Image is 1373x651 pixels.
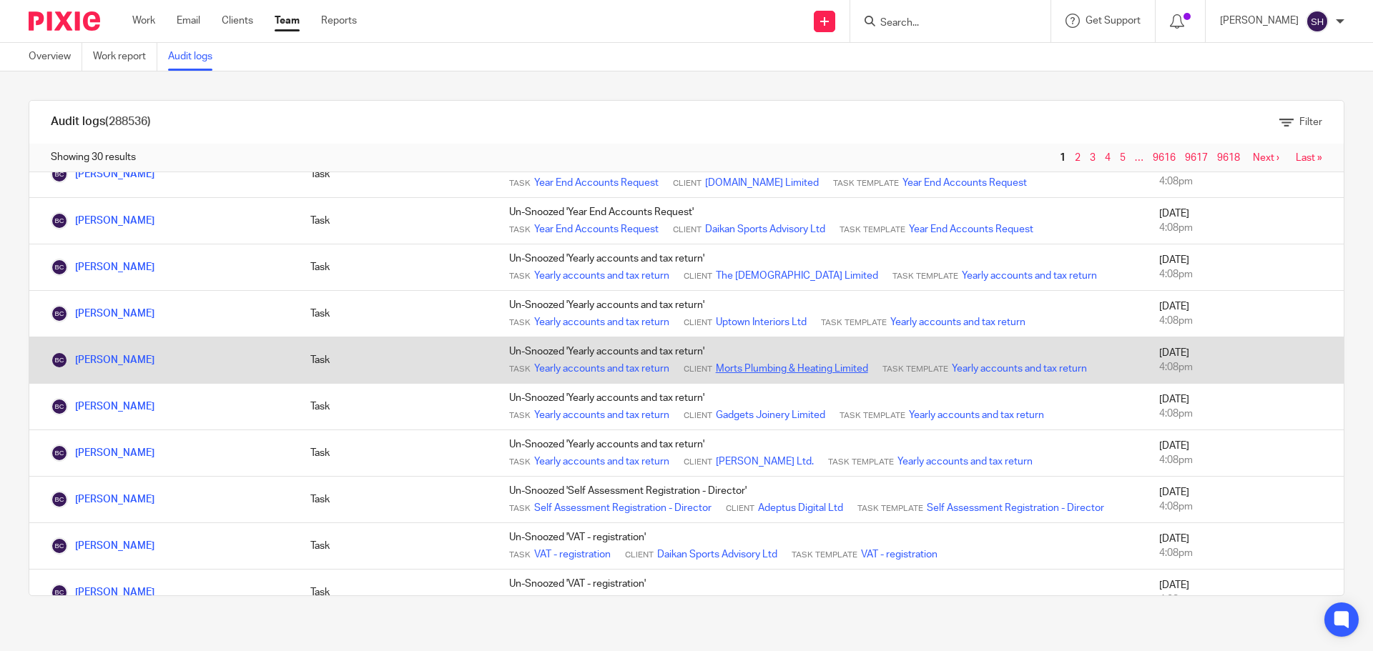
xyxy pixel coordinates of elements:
[296,198,495,244] td: Task
[51,584,68,601] img: Becky Cole
[1296,153,1322,163] a: Last »
[758,501,843,515] a: Adeptus Digital Ltd
[828,457,894,468] span: Task Template
[1220,14,1299,28] p: [PERSON_NAME]
[534,547,611,562] a: VAT - registration
[495,244,1145,291] td: Un-Snoozed 'Yearly accounts and tax return'
[821,317,887,329] span: Task Template
[1217,153,1240,163] a: 9618
[51,402,154,412] a: [PERSON_NAME]
[534,454,669,469] a: Yearly accounts and tax return
[1159,453,1329,467] div: 4:08pm
[833,178,899,189] span: Task Template
[495,570,1145,616] td: Un-Snoozed 'VAT - registration'
[1105,153,1111,163] a: 4
[716,408,825,422] a: Gadgets Joinery Limited
[1145,151,1344,198] td: [DATE]
[296,291,495,337] td: Task
[1159,592,1329,607] div: 4:08pm
[857,503,923,515] span: Task Template
[321,14,357,28] a: Reports
[51,166,68,183] img: Becky Cole
[1056,149,1069,167] span: 1
[51,537,68,555] img: Becky Cole
[51,495,154,505] a: [PERSON_NAME]
[51,491,68,508] img: Becky Cole
[1145,570,1344,616] td: [DATE]
[1090,153,1096,163] a: 3
[705,176,819,190] a: [DOMAIN_NAME] Limited
[657,547,777,562] a: Daikan Sports Advisory Ltd
[177,14,200,28] a: Email
[51,305,68,322] img: Becky Cole
[1145,384,1344,430] td: [DATE]
[716,454,814,469] a: [PERSON_NAME] Ltd.
[890,315,1025,329] a: Yearly accounts and tax return
[495,477,1145,523] td: Un-Snoozed 'Self Assessment Registration - Director'
[879,17,1008,30] input: Search
[902,176,1027,190] a: Year End Accounts Request
[1131,149,1147,167] span: …
[534,315,669,329] a: Yearly accounts and tax return
[1306,10,1329,33] img: svg%3E
[51,169,154,179] a: [PERSON_NAME]
[534,176,659,190] a: Year End Accounts Request
[726,503,754,515] span: Client
[495,523,1145,570] td: Un-Snoozed 'VAT - registration'
[51,150,136,164] span: Showing 30 results
[495,151,1145,198] td: Un-Snoozed 'Year End Accounts Request'
[51,398,68,415] img: Becky Cole
[1145,430,1344,477] td: [DATE]
[1159,546,1329,560] div: 4:08pm
[51,262,154,272] a: [PERSON_NAME]
[296,384,495,430] td: Task
[962,269,1097,283] a: Yearly accounts and tax return
[509,457,531,468] span: Task
[296,477,495,523] td: Task
[909,408,1044,422] a: Yearly accounts and tax return
[1159,407,1329,421] div: 4:08pm
[1299,117,1322,127] span: Filter
[51,216,154,226] a: [PERSON_NAME]
[534,222,659,237] a: Year End Accounts Request
[1185,153,1208,163] a: 9617
[509,271,531,282] span: Task
[1253,153,1279,163] a: Next ›
[705,222,825,237] a: Daikan Sports Advisory Ltd
[1159,500,1329,514] div: 4:08pm
[132,14,155,28] a: Work
[673,224,702,236] span: Client
[1145,337,1344,384] td: [DATE]
[222,14,253,28] a: Clients
[509,503,531,515] span: Task
[51,448,154,458] a: [PERSON_NAME]
[1056,152,1322,164] nav: pager
[892,271,958,282] span: Task Template
[534,269,669,283] a: Yearly accounts and tax return
[1159,221,1329,235] div: 4:08pm
[684,317,712,329] span: Client
[509,550,531,561] span: Task
[1145,477,1344,523] td: [DATE]
[909,222,1033,237] a: Year End Accounts Request
[296,523,495,570] td: Task
[495,430,1145,477] td: Un-Snoozed 'Yearly accounts and tax return'
[1145,291,1344,337] td: [DATE]
[29,11,100,31] img: Pixie
[296,570,495,616] td: Task
[275,14,300,28] a: Team
[51,541,154,551] a: [PERSON_NAME]
[684,410,712,422] span: Client
[716,315,807,329] a: Uptown Interiors Ltd
[51,259,68,276] img: Becky Cole
[1159,360,1329,374] div: 4:08pm
[51,355,154,365] a: [PERSON_NAME]
[1120,153,1126,163] a: 5
[296,151,495,198] td: Task
[1159,267,1329,282] div: 4:08pm
[495,337,1145,384] td: Un-Snoozed 'Yearly accounts and tax return'
[897,454,1033,469] a: Yearly accounts and tax return
[51,352,68,369] img: Becky Cole
[1145,198,1344,244] td: [DATE]
[51,212,68,229] img: Becky Cole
